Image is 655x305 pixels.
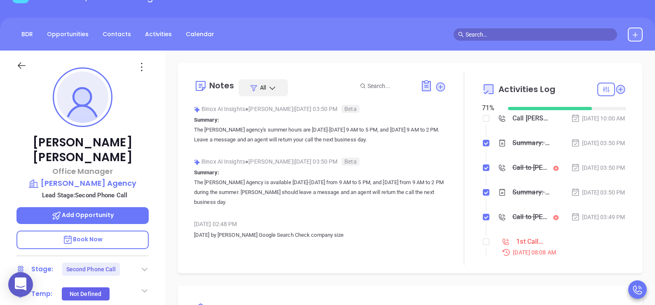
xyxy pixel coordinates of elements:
b: Summary: [194,169,219,176]
span: Book Now [63,235,103,243]
div: Binox AI Insights [PERSON_NAME] | [DATE] 03:50 PM [194,155,446,168]
a: [PERSON_NAME] Agency [16,178,149,189]
p: The [PERSON_NAME] agency's summer hours are [DATE]-[DATE] 9 AM to 5 PM, and [DATE] 9 AM to 2 PM. ... [194,125,446,145]
div: [DATE] 03:49 PM [571,213,625,222]
span: ● [245,106,249,112]
p: [DATE] by [PERSON_NAME] Google Search Check company size [194,230,446,240]
a: BDR [16,28,38,41]
div: Summary: The [PERSON_NAME] agency's summer hours are [DATE]-[DATE] 9 AM to 5 PM, and [DATE] 9 AM ... [512,137,550,149]
div: Not Defined [70,287,101,300]
p: Lead Stage: Second Phone Call [21,190,149,201]
span: Beta [342,105,359,113]
div: [DATE] 03:50 PM [571,139,625,148]
input: Search... [367,81,411,90]
div: Notes [209,81,234,90]
a: Contacts [98,28,136,41]
a: Activities [140,28,177,41]
b: Summary: [194,117,219,123]
a: Calendar [181,28,219,41]
a: Opportunities [42,28,94,41]
span: All [260,83,266,92]
div: Second Phone Call [66,263,116,276]
p: Office Manager [16,166,149,177]
div: Binox AI Insights [PERSON_NAME] | [DATE] 03:50 PM [194,103,446,115]
div: Stage: [31,263,54,275]
span: search [458,32,464,37]
p: The [PERSON_NAME] Agency is available [DATE]-[DATE] from 9 AM to 5 PM, and [DATE] from 9 AM to 2 ... [194,178,446,207]
div: 71 % [482,103,498,113]
img: svg%3e [194,159,200,165]
div: Call to [PERSON_NAME] [512,162,550,174]
div: 1st Call - NC Insurance [516,236,543,248]
img: profile-user [57,72,108,123]
div: Call to [PERSON_NAME] [512,211,550,223]
img: svg%3e [194,106,200,113]
div: Temp: [31,288,53,300]
div: [DATE] 10:00 AM [571,114,625,123]
div: [DATE] 03:50 PM [571,163,625,172]
p: [PERSON_NAME] [PERSON_NAME] [16,135,149,165]
div: Call [PERSON_NAME] to follow up [512,112,550,125]
div: [DATE] 02:48 PM [194,218,446,230]
div: [DATE] 03:50 PM [571,188,625,197]
input: Search… [466,30,613,39]
div: [DATE] 08:08 AM [497,248,626,257]
div: Summary: The [PERSON_NAME] Agency is available [DATE]-[DATE] from 9 AM to 5 PM, and [DATE] from 9... [512,186,550,199]
span: Activities Log [498,85,555,93]
span: Beta [342,157,359,166]
span: Add Opportunity [51,211,114,219]
span: ● [245,158,249,165]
